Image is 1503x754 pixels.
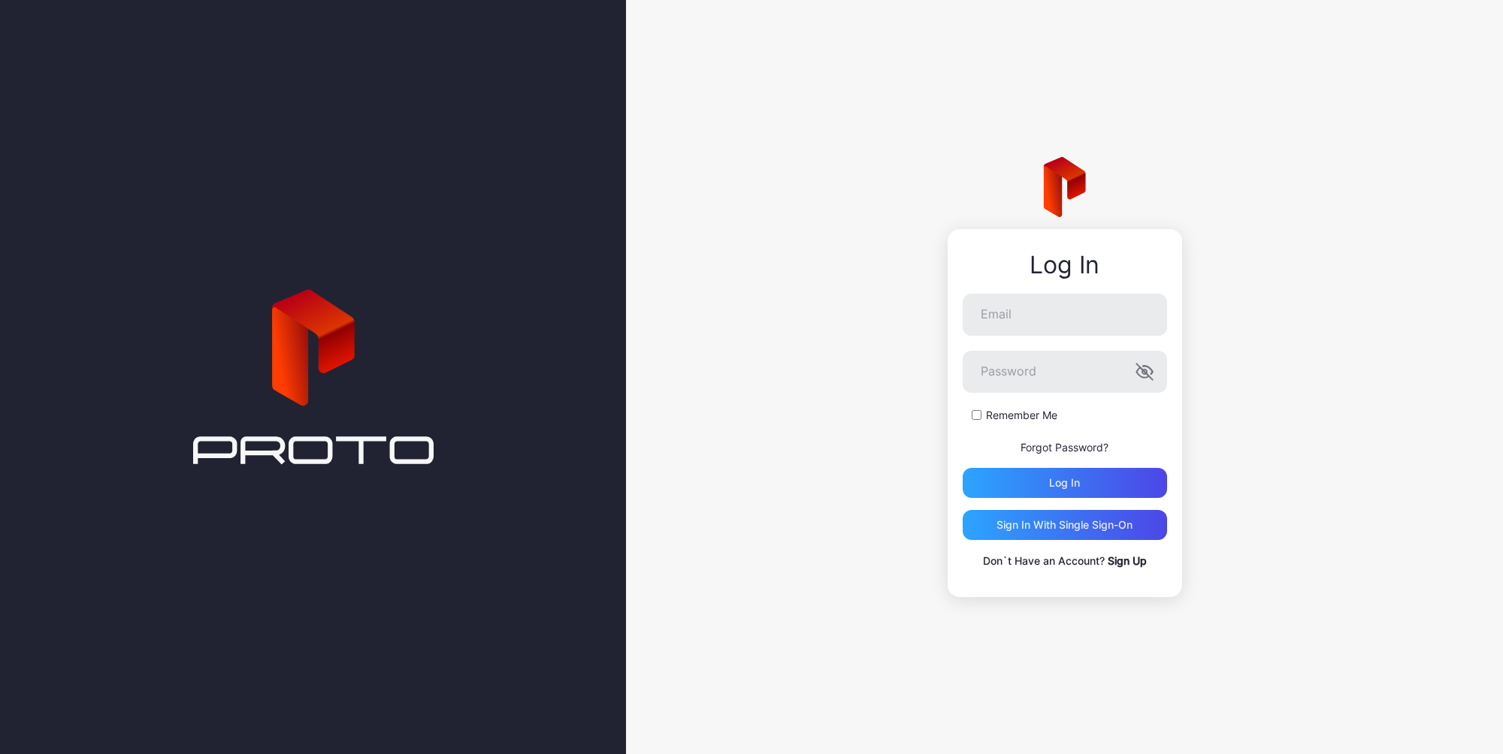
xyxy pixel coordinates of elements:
[963,510,1167,540] button: Sign in With Single Sign-On
[963,294,1167,336] input: Email
[1108,554,1147,567] a: Sign Up
[1049,477,1080,489] div: Log in
[1136,363,1154,381] button: Password
[986,408,1057,423] label: Remember Me
[963,552,1167,570] p: Don`t Have an Account?
[996,519,1133,531] div: Sign in With Single Sign-On
[963,468,1167,498] button: Log in
[963,252,1167,279] div: Log In
[1021,441,1108,454] a: Forgot Password?
[963,351,1167,393] input: Password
